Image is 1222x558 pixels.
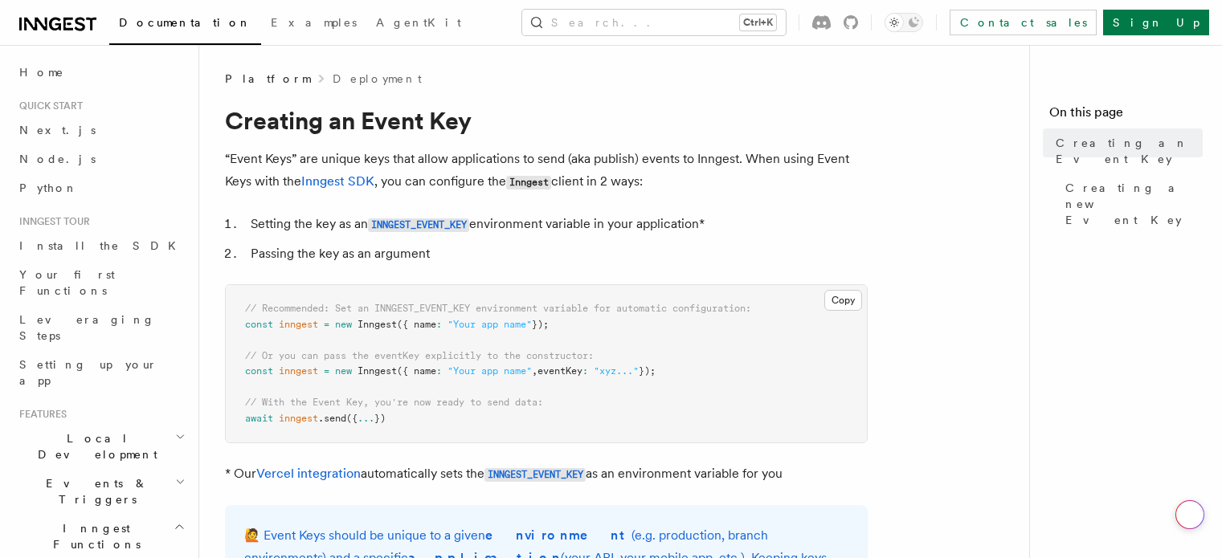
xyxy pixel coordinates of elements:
span: Quick start [13,100,83,112]
a: Home [13,58,189,87]
a: INNGEST_EVENT_KEY [484,466,586,481]
span: Leveraging Steps [19,313,155,342]
span: : [436,319,442,330]
span: = [324,365,329,377]
a: Deployment [333,71,422,87]
a: INNGEST_EVENT_KEY [368,216,469,231]
span: inngest [279,413,318,424]
span: "Your app name" [448,365,532,377]
button: Search...Ctrl+K [522,10,786,35]
span: // Recommended: Set an INNGEST_EVENT_KEY environment variable for automatic configuration: [245,303,751,314]
span: ({ name [397,365,436,377]
span: Home [19,64,64,80]
a: Creating an Event Key [1049,128,1203,173]
span: Your first Functions [19,268,115,297]
a: Setting up your app [13,350,189,395]
span: }); [532,319,549,330]
button: Local Development [13,424,189,469]
code: Inngest [506,176,551,189]
span: Setting up your app [19,358,157,387]
span: Inngest [358,319,397,330]
span: Events & Triggers [13,475,175,507]
span: , [532,365,537,377]
h1: Creating an Event Key [225,106,868,135]
a: AgentKit [366,5,471,43]
a: Your first Functions [13,260,189,305]
span: : [436,365,442,377]
p: “Event Keys” are unique keys that allow applications to send (aka publish) events to Inngest. Whe... [225,148,868,193]
span: await [245,413,273,424]
span: // With the Event Key, you're now ready to send data: [245,397,543,408]
span: inngest [279,319,318,330]
button: Toggle dark mode [885,13,923,32]
kbd: Ctrl+K [740,14,776,31]
span: Inngest [358,365,397,377]
span: "xyz..." [594,365,639,377]
span: new [335,365,352,377]
span: Documentation [119,16,251,29]
a: Sign Up [1103,10,1209,35]
li: Passing the key as an argument [246,242,868,265]
span: Creating an Event Key [1056,135,1203,167]
span: .send [318,413,346,424]
span: ({ [346,413,358,424]
span: }) [374,413,386,424]
span: Node.js [19,153,96,165]
span: const [245,365,273,377]
li: Setting the key as an environment variable in your application* [246,213,868,236]
a: Node.js [13,145,189,173]
button: Events & Triggers [13,469,189,514]
span: eventKey [537,365,582,377]
a: Install the SDK [13,231,189,260]
a: Contact sales [950,10,1097,35]
span: }); [639,365,656,377]
span: Local Development [13,430,175,462]
span: Features [13,408,67,421]
a: Creating a new Event Key [1059,173,1203,234]
span: new [335,319,352,330]
span: ({ name [397,319,436,330]
button: Copy [824,290,862,311]
span: Install the SDK [19,239,186,252]
span: const [245,319,273,330]
h4: On this page [1049,103,1203,128]
strong: environment [485,527,631,543]
code: INNGEST_EVENT_KEY [368,218,469,232]
span: ... [358,413,374,424]
span: inngest [279,365,318,377]
span: Creating a new Event Key [1065,180,1203,228]
span: "Your app name" [448,319,532,330]
span: = [324,319,329,330]
span: AgentKit [376,16,461,29]
span: Examples [271,16,357,29]
a: Python [13,173,189,202]
span: Python [19,181,78,194]
span: // Or you can pass the eventKey explicitly to the constructor: [245,350,594,361]
a: Vercel integration [256,466,361,481]
code: INNGEST_EVENT_KEY [484,468,586,482]
a: Next.js [13,116,189,145]
a: Examples [261,5,366,43]
a: Leveraging Steps [13,305,189,350]
span: Inngest Functions [13,520,174,552]
a: Documentation [109,5,261,45]
p: * Our automatically sets the as an environment variable for you [225,462,868,486]
span: : [582,365,588,377]
span: Platform [225,71,310,87]
span: Inngest tour [13,215,90,228]
span: Next.js [19,124,96,136]
a: Inngest SDK [301,173,374,189]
